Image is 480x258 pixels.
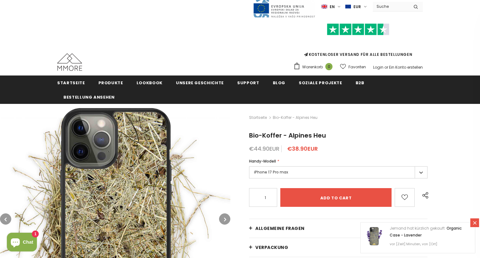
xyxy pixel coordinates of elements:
[273,80,286,86] span: Blog
[322,4,327,9] img: i-lang-1.png
[373,65,383,70] a: Login
[249,131,326,140] span: Bio-Koffer - Alpines Heu
[340,61,366,72] a: Favoriten
[384,65,388,70] span: or
[390,241,437,246] span: vor [Zeit] Minuten, von [Ort]
[249,238,427,257] a: VERPACKUNG
[98,75,123,90] a: Produkte
[356,75,364,90] a: B2B
[253,4,315,9] a: Javni Razpis
[57,75,85,90] a: Startseite
[373,2,409,11] input: Search Site
[287,145,318,153] span: €38.90EUR
[249,158,276,164] span: Handy-Modell
[237,80,259,86] span: Support
[255,244,288,251] span: VERPACKUNG
[57,53,82,71] img: MMORE Cases
[293,35,423,51] iframe: Customer reviews powered by Trustpilot
[249,114,267,121] a: Startseite
[5,233,39,253] inbox-online-store-chat: Shopify online store chat
[137,75,162,90] a: Lookbook
[389,65,423,70] a: Ein Konto erstellen
[293,26,423,57] span: KOSTENLOSER VERSAND FÜR ALLE BESTELLUNGEN
[98,80,123,86] span: Produkte
[255,225,305,231] span: Allgemeine Fragen
[348,64,366,70] span: Favoriten
[249,145,279,153] span: €44.90EUR
[176,75,224,90] a: Unsere Geschichte
[63,90,115,104] a: Bestellung ansehen
[299,80,342,86] span: Soziale Projekte
[325,63,332,70] span: 0
[273,114,317,121] span: Bio-Koffer - Alpines Heu
[293,62,336,72] a: Warenkorb 0
[280,188,392,207] input: Add to cart
[273,75,286,90] a: Blog
[57,80,85,86] span: Startseite
[63,94,115,100] span: Bestellung ansehen
[390,226,445,231] span: Jemand hat kürzlich gekauft
[249,219,427,238] a: Allgemeine Fragen
[356,80,364,86] span: B2B
[302,64,323,70] span: Warenkorb
[353,4,361,10] span: EUR
[299,75,342,90] a: Soziale Projekte
[176,80,224,86] span: Unsere Geschichte
[237,75,259,90] a: Support
[327,23,389,36] img: Vertrauen Sie Pilot Stars
[137,80,162,86] span: Lookbook
[249,166,427,178] label: iPhone 17 Pro max
[330,4,335,10] span: en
